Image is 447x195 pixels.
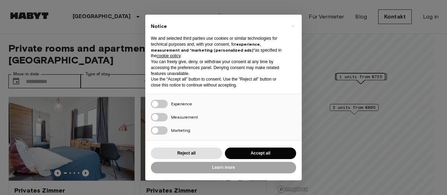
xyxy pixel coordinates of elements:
[151,36,285,59] p: We and selected third parties use cookies or similar technologies for technical purposes and, wit...
[151,148,222,159] button: Reject all
[151,42,261,53] strong: experience, measurement and “marketing (personalized ads)”
[287,20,298,31] button: Close this notice
[171,101,192,106] span: Experience
[225,148,296,159] button: Accept all
[171,114,198,120] span: Measurement
[151,59,285,76] p: You can freely give, deny, or withdraw your consent at any time by accessing the preferences pane...
[292,22,294,30] span: ×
[157,53,181,58] a: cookie policy
[151,76,285,88] p: Use the “Accept all” button to consent. Use the “Reject all” button or close this notice to conti...
[151,162,296,173] button: Learn more
[151,23,285,30] h2: Notice
[171,128,190,133] span: Marketing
